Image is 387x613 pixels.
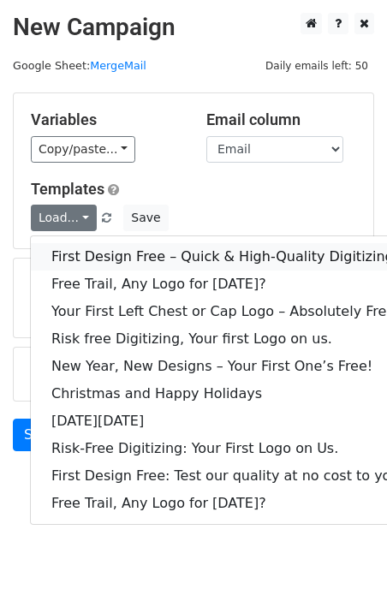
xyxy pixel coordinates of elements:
a: Send [13,419,69,451]
button: Save [123,205,168,231]
a: Load... [31,205,97,231]
a: Daily emails left: 50 [259,59,374,72]
h2: New Campaign [13,13,374,42]
small: Google Sheet: [13,59,146,72]
a: Templates [31,180,104,198]
h5: Variables [31,110,181,129]
a: Copy/paste... [31,136,135,163]
h5: Email column [206,110,356,129]
span: Daily emails left: 50 [259,57,374,75]
a: MergeMail [90,59,146,72]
